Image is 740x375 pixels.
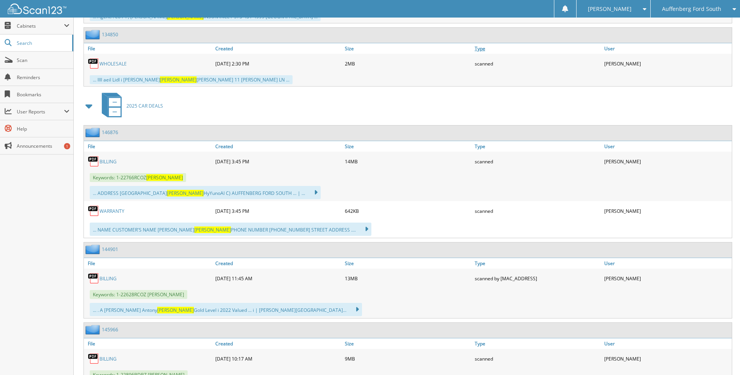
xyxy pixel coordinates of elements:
span: Scan [17,57,69,64]
a: File [84,338,213,349]
span: [PERSON_NAME] [167,190,204,196]
img: folder2.png [85,30,102,39]
span: User Reports [17,108,64,115]
span: [PERSON_NAME] [146,174,183,181]
div: [PERSON_NAME] [602,154,732,169]
div: 14MB [343,154,472,169]
a: File [84,141,213,152]
a: BILLING [99,275,117,282]
div: [PERSON_NAME] [602,351,732,366]
div: ... llll aeil Lidl i [PERSON_NAME] [PERSON_NAME] 11 [PERSON_NAME] LN ... [90,75,293,84]
div: [DATE] 3:45 PM [213,154,343,169]
span: 2025 CAR DEALS [126,103,163,109]
a: BILLING [99,158,117,165]
img: PDF.png [88,58,99,69]
div: 2MB [343,56,472,71]
span: [PERSON_NAME] [160,76,197,83]
div: scanned [473,203,602,219]
a: BILLING [99,356,117,362]
img: folder2.png [85,127,102,137]
div: 642KB [343,203,472,219]
span: [PERSON_NAME] [194,226,231,233]
a: Size [343,141,472,152]
img: folder2.png [85,244,102,254]
a: WARRANTY [99,208,124,214]
a: Size [343,258,472,269]
span: Keywords: 1-22766RCOZ [90,173,186,182]
a: User [602,43,732,54]
img: scan123-logo-white.svg [8,4,66,14]
img: PDF.png [88,272,99,284]
a: Type [473,258,602,269]
div: scanned [473,154,602,169]
div: [PERSON_NAME] [602,271,732,286]
a: File [84,258,213,269]
span: Auffenberg Ford South [662,7,721,11]
a: User [602,141,732,152]
div: [PERSON_NAME] [602,203,732,219]
span: [PERSON_NAME] [588,7,632,11]
a: Created [213,43,343,54]
div: ... NAME CUSTOMER'S NAME [PERSON_NAME] PHONE NUMBER [PHONE_NUMBER] STREET ADDRESS .... [90,223,371,236]
div: [DATE] 10:17 AM [213,351,343,366]
a: 146876 [102,129,118,136]
a: User [602,258,732,269]
span: Bookmarks [17,91,69,98]
div: ... . A [PERSON_NAME] Antony Gold Level i 2022 Valued ... i | [PERSON_NAME][GEOGRAPHIC_DATA]... [90,303,362,316]
span: Keywords: 1-22628RCOZ [PERSON_NAME] [90,290,187,299]
span: [PERSON_NAME] [157,307,194,313]
a: User [602,338,732,349]
a: Type [473,43,602,54]
a: File [84,43,213,54]
span: Reminders [17,74,69,81]
a: 144901 [102,246,118,253]
div: 9MB [343,351,472,366]
a: Type [473,141,602,152]
div: 1 [64,143,70,149]
div: scanned [473,56,602,71]
a: 134850 [102,31,118,38]
a: Created [213,141,343,152]
a: WHOLESALE [99,60,127,67]
a: Size [343,43,472,54]
a: Size [343,338,472,349]
a: 2025 CAR DEALS [97,90,163,121]
div: ... ADDRESS [GEOGRAPHIC_DATA] HyYunoAl C) AUFFENBERG FORD SOUTH ... | ... [90,186,321,199]
span: Search [17,40,68,46]
div: [DATE] 2:30 PM [213,56,343,71]
a: Created [213,258,343,269]
span: Help [17,126,69,132]
span: Cabinets [17,23,64,29]
div: scanned by [MAC_ADDRESS] [473,271,602,286]
img: PDF.png [88,156,99,167]
div: [DATE] 11:45 AM [213,271,343,286]
a: Created [213,338,343,349]
img: PDF.png [88,353,99,364]
div: scanned [473,351,602,366]
a: 145966 [102,326,118,333]
img: folder2.png [85,325,102,334]
div: [DATE] 3:45 PM [213,203,343,219]
a: Type [473,338,602,349]
div: [PERSON_NAME] [602,56,732,71]
img: PDF.png [88,205,99,217]
span: Announcements [17,143,69,149]
iframe: Chat Widget [701,338,740,375]
div: 13MB [343,271,472,286]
